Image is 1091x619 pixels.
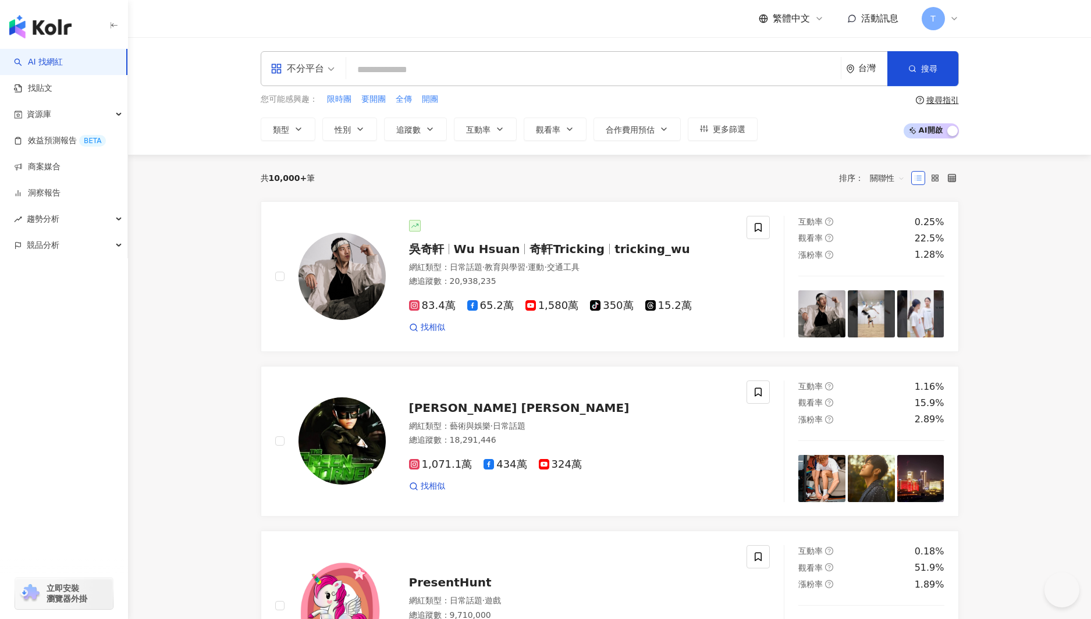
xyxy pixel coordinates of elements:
[798,217,823,226] span: 互動率
[396,125,421,134] span: 追蹤數
[273,125,289,134] span: 類型
[15,578,113,609] a: chrome extension立即安裝 瀏覽器外掛
[547,262,580,272] span: 交通工具
[298,233,386,320] img: KOL Avatar
[839,169,911,187] div: 排序：
[493,421,525,431] span: 日常話題
[482,596,485,605] span: ·
[261,94,318,105] span: 您可能感興趣：
[409,421,733,432] div: 網紅類型 ：
[27,101,51,127] span: 資源庫
[409,481,445,492] a: 找相似
[14,83,52,94] a: 找貼文
[14,215,22,223] span: rise
[614,242,690,256] span: tricking_wu
[825,218,833,226] span: question-circle
[261,118,315,141] button: 類型
[798,415,823,424] span: 漲粉率
[848,290,895,337] img: post-image
[14,161,61,173] a: 商案媒合
[27,206,59,232] span: 趨勢分析
[915,578,944,591] div: 1.89%
[421,322,445,333] span: 找相似
[544,262,546,272] span: ·
[915,248,944,261] div: 1.28%
[409,300,456,312] span: 83.4萬
[798,563,823,572] span: 觀看率
[261,366,959,517] a: KOL Avatar[PERSON_NAME] [PERSON_NAME]網紅類型：藝術與娛樂·日常話題總追蹤數：18,291,4461,071.1萬434萬324萬找相似互動率question...
[454,242,520,256] span: Wu Hsuan
[825,251,833,259] span: question-circle
[482,262,485,272] span: ·
[825,415,833,424] span: question-circle
[269,173,307,183] span: 10,000+
[645,300,692,312] span: 15.2萬
[361,94,386,105] span: 要開團
[409,276,733,287] div: 總追蹤數 ： 20,938,235
[454,118,517,141] button: 互動率
[327,94,351,105] span: 限時團
[261,173,315,183] div: 共 筆
[395,93,413,106] button: 全傳
[409,262,733,273] div: 網紅類型 ：
[409,435,733,446] div: 總追蹤數 ： 18,291,446
[915,561,944,574] div: 51.9%
[798,382,823,391] span: 互動率
[915,397,944,410] div: 15.9%
[409,458,472,471] span: 1,071.1萬
[409,322,445,333] a: 找相似
[525,300,579,312] span: 1,580萬
[798,398,823,407] span: 觀看率
[926,95,959,105] div: 搜尋指引
[524,118,587,141] button: 觀看率
[271,59,324,78] div: 不分平台
[915,232,944,245] div: 22.5%
[421,93,439,106] button: 開團
[825,234,833,242] span: question-circle
[271,63,282,74] span: appstore
[421,481,445,492] span: 找相似
[409,401,630,415] span: [PERSON_NAME] [PERSON_NAME]
[594,118,681,141] button: 合作費用預估
[322,118,377,141] button: 性別
[825,563,833,571] span: question-circle
[798,233,823,243] span: 觀看率
[798,546,823,556] span: 互動率
[450,262,482,272] span: 日常話題
[409,575,492,589] span: PresentHunt
[261,201,959,352] a: KOL Avatar吳奇軒Wu Hsuan奇軒Trickingtricking_wu網紅類型：日常話題·教育與學習·運動·交通工具總追蹤數：20,938,23583.4萬65.2萬1,580萬3...
[897,290,944,337] img: post-image
[915,413,944,426] div: 2.89%
[298,397,386,485] img: KOL Avatar
[326,93,352,106] button: 限時團
[450,596,482,605] span: 日常話題
[846,65,855,73] span: environment
[688,118,758,141] button: 更多篩選
[525,262,528,272] span: ·
[1044,572,1079,607] iframe: Help Scout Beacon - Open
[798,290,845,337] img: post-image
[19,584,41,603] img: chrome extension
[335,125,351,134] span: 性別
[861,13,898,24] span: 活動訊息
[825,399,833,407] span: question-circle
[916,96,924,104] span: question-circle
[848,455,895,502] img: post-image
[47,583,87,604] span: 立即安裝 瀏覽器外掛
[930,12,936,25] span: T
[798,455,845,502] img: post-image
[529,242,605,256] span: 奇軒Tricking
[915,216,944,229] div: 0.25%
[14,135,106,147] a: 效益預測報告BETA
[422,94,438,105] span: 開團
[915,380,944,393] div: 1.16%
[450,421,491,431] span: 藝術與娛樂
[798,250,823,259] span: 漲粉率
[361,93,386,106] button: 要開團
[485,262,525,272] span: 教育與學習
[773,12,810,25] span: 繁體中文
[467,300,514,312] span: 65.2萬
[825,547,833,555] span: question-circle
[590,300,633,312] span: 350萬
[858,63,887,73] div: 台灣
